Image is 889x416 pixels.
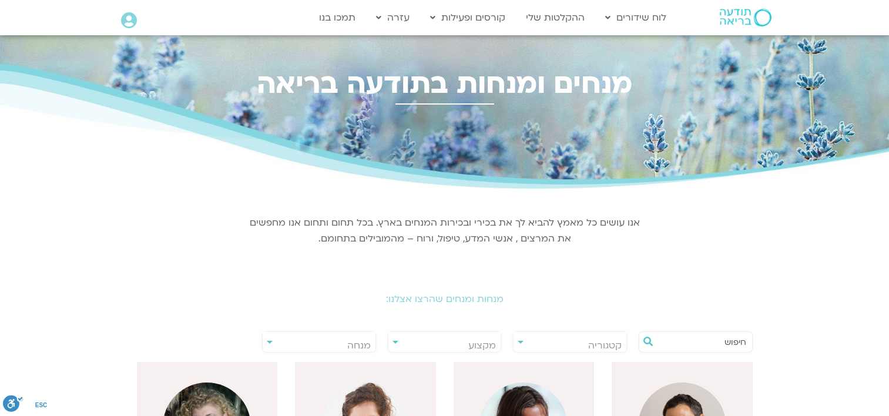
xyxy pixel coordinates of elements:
a: קורסים ופעילות [424,6,511,29]
span: מקצוע [468,339,496,352]
span: קטגוריה [588,339,622,352]
span: מנחה [347,339,371,352]
a: ההקלטות שלי [520,6,591,29]
h2: מנחים ומנחות בתודעה בריאה [116,68,774,100]
p: אנו עושים כל מאמץ להביא לך את בכירי ובכירות המנחים בארץ. בכל תחום ותחום אנו מחפשים את המרצים , אנ... [248,215,642,247]
a: עזרה [370,6,415,29]
input: חיפוש [657,332,746,352]
img: תודעה בריאה [720,9,771,26]
a: לוח שידורים [599,6,672,29]
a: תמכו בנו [313,6,361,29]
h2: מנחות ומנחים שהרצו אצלנו: [116,294,774,304]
